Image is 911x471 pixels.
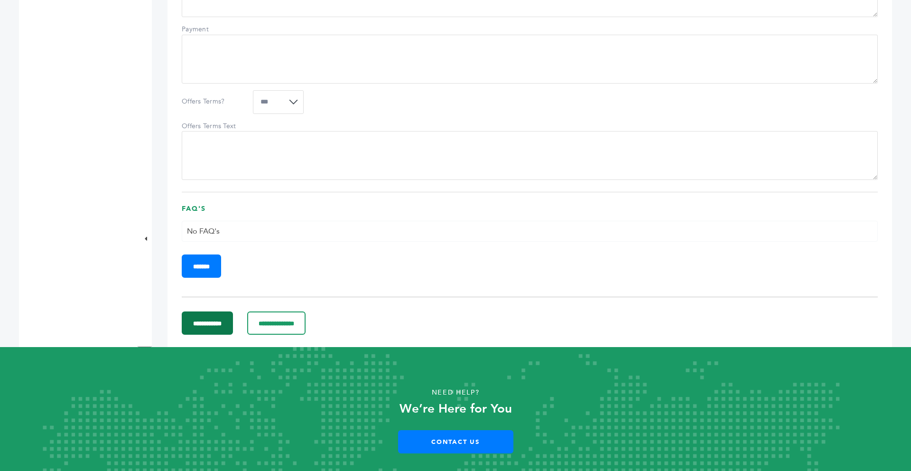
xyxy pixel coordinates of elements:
span: No FAQ's [187,226,220,236]
label: Offers Terms Text [182,122,248,131]
label: Payment [182,25,248,34]
label: Offers Terms? [182,97,248,106]
p: Need Help? [46,386,865,400]
a: Contact Us [398,430,513,453]
strong: We’re Here for You [400,400,512,417]
h3: FAQ's [182,204,878,221]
